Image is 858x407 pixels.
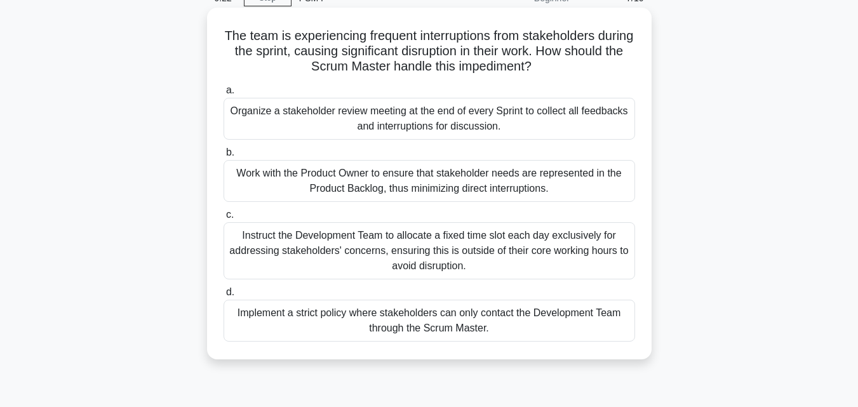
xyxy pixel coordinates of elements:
[224,300,635,342] div: Implement a strict policy where stakeholders can only contact the Development Team through the Sc...
[224,222,635,279] div: Instruct the Development Team to allocate a fixed time slot each day exclusively for addressing s...
[222,28,636,75] h5: The team is experiencing frequent interruptions from stakeholders during the sprint, causing sign...
[224,160,635,202] div: Work with the Product Owner to ensure that stakeholder needs are represented in the Product Backl...
[224,98,635,140] div: Organize a stakeholder review meeting at the end of every Sprint to collect all feedbacks and int...
[226,209,234,220] span: c.
[226,286,234,297] span: d.
[226,84,234,95] span: a.
[226,147,234,157] span: b.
